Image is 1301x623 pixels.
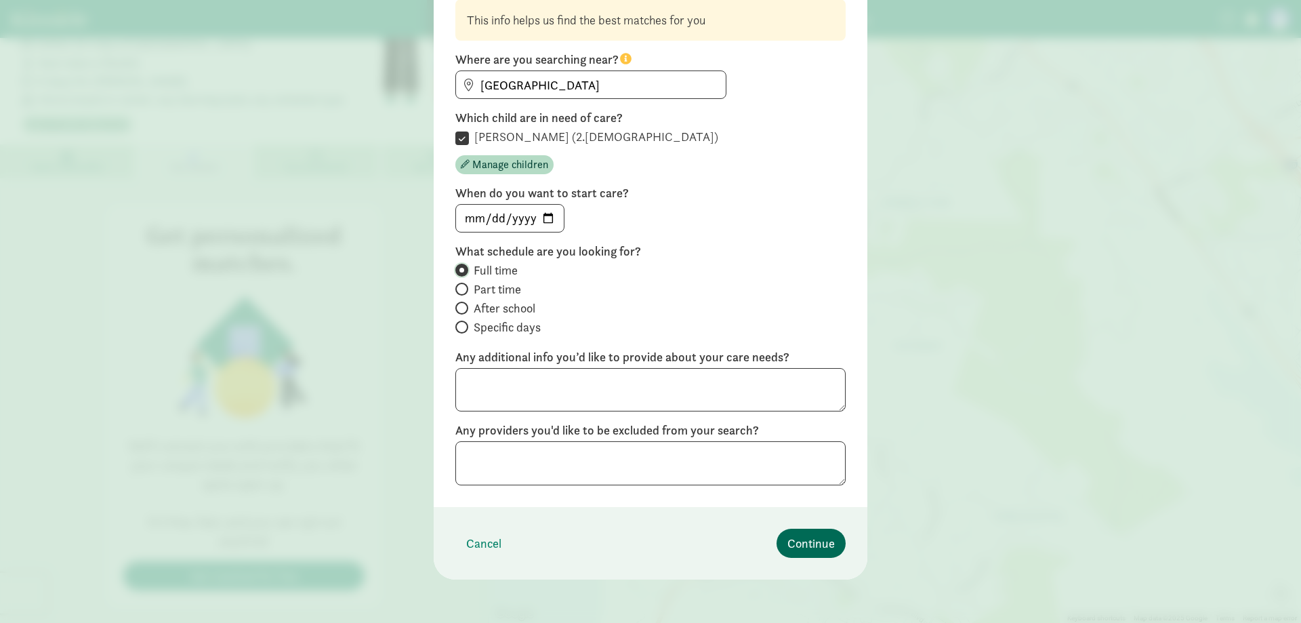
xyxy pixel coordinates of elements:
span: Part time [474,281,521,298]
label: What schedule are you looking for? [455,243,846,260]
div: This info helps us find the best matches for you [467,11,834,29]
span: Cancel [466,534,501,552]
span: Manage children [472,157,548,173]
label: [PERSON_NAME] (2.[DEMOGRAPHIC_DATA]) [469,129,718,145]
span: Specific days [474,319,541,336]
input: Find address [456,71,726,98]
span: Full time [474,262,518,279]
label: When do you want to start care? [455,185,846,201]
label: Any additional info you’d like to provide about your care needs? [455,349,846,365]
button: Continue [777,529,846,558]
label: Which child are in need of care? [455,110,846,126]
span: After school [474,300,535,317]
label: Where are you searching near? [455,52,846,68]
button: Manage children [455,155,554,174]
label: Any providers you'd like to be excluded from your search? [455,422,846,439]
button: Cancel [455,529,512,558]
span: Continue [787,534,835,552]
